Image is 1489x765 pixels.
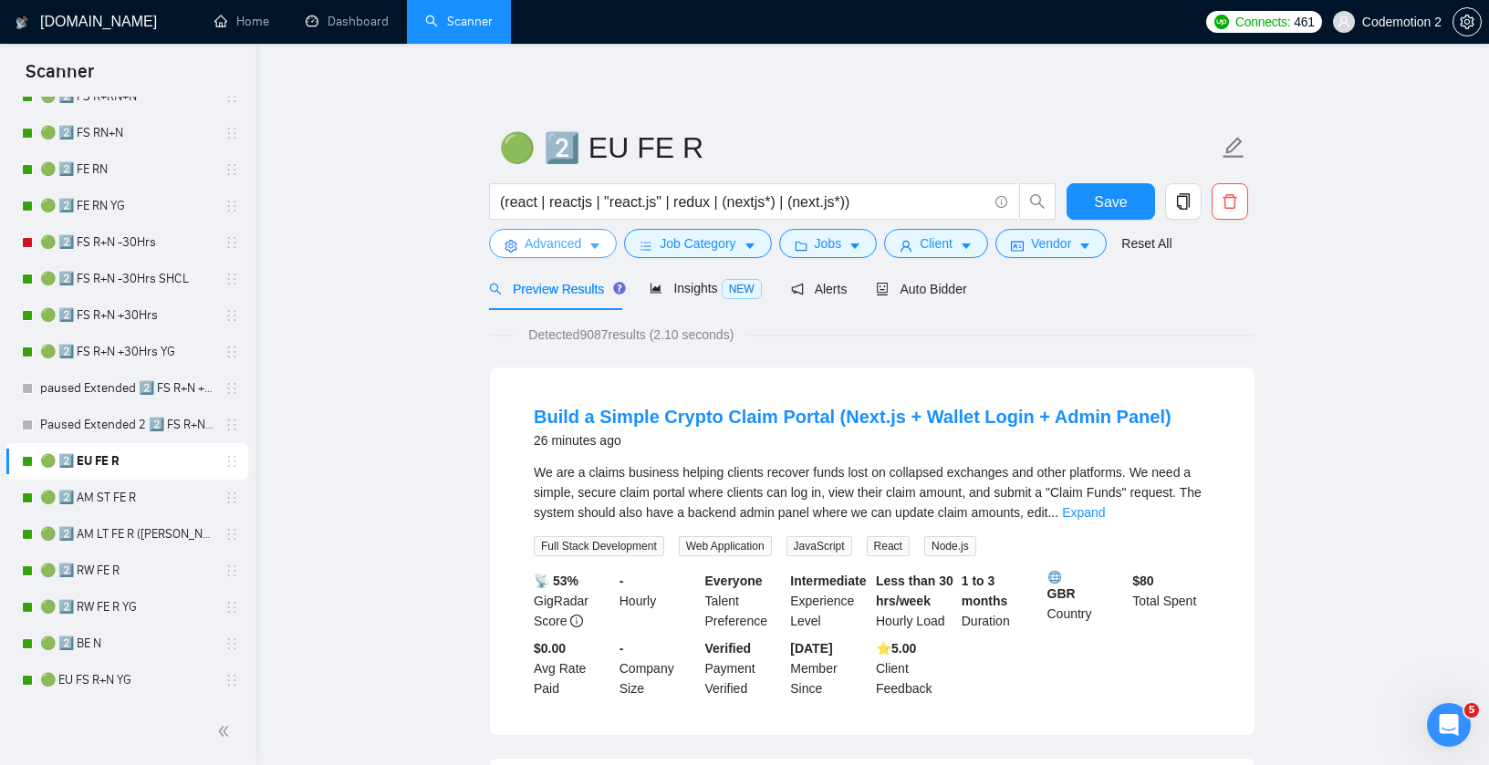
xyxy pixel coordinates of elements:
span: 5 [1464,703,1479,718]
span: idcard [1011,239,1024,253]
span: holder [224,345,239,359]
div: Total Spent [1129,571,1214,631]
span: Advanced [525,233,581,253]
span: setting [1453,15,1481,29]
div: Hourly [616,571,702,631]
a: 🟢 2️⃣ AM LT FE R ([PERSON_NAME]) [40,516,213,553]
a: 🟢 EU FS R+N YG [40,662,213,698]
span: copy [1166,193,1201,210]
a: 🟢 2️⃣ AM ST FE R [40,480,213,516]
span: holder [224,162,239,177]
span: caret-down [960,239,973,253]
span: folder [795,239,807,253]
span: Connects: [1235,12,1290,32]
span: double-left [217,722,235,740]
div: Experience Level [786,571,872,631]
button: search [1019,183,1056,220]
span: setting [505,239,517,253]
a: 🟢 2️⃣ FE RN [40,151,213,188]
input: Search Freelance Jobs... [500,191,987,213]
button: copy [1165,183,1202,220]
span: React [867,536,910,556]
button: settingAdvancedcaret-down [489,229,617,258]
span: Auto Bidder [876,282,966,296]
a: 🟢 2️⃣ RW FE R YG [40,589,213,625]
span: holder [224,636,239,651]
span: caret-down [744,239,756,253]
a: 🟢 2️⃣ RW FE R [40,553,213,589]
img: 🌐 [1048,571,1061,584]
span: Alerts [791,282,848,296]
span: Preview Results [489,282,620,296]
a: 🟢 2️⃣ FS R+N -30Hrs [40,224,213,261]
a: 🟢 2️⃣ BE N [40,625,213,662]
span: edit [1222,136,1245,160]
span: holder [224,272,239,286]
span: Detected 9087 results (2.10 seconds) [515,325,746,345]
span: delete [1213,193,1247,210]
b: [DATE] [790,641,832,656]
div: Country [1044,571,1130,631]
a: Paused Extended 2 2️⃣ FS R+N +30Hrs YG [40,407,213,443]
span: Web Application [679,536,772,556]
span: Vendor [1031,233,1071,253]
span: holder [224,673,239,687]
img: upwork-logo.png [1214,15,1229,29]
span: ... [1047,505,1058,520]
div: Talent Preference [702,571,787,631]
a: searchScanner [425,14,493,29]
a: 🟢 2️⃣ FS R+N -30Hrs SHCL [40,261,213,297]
b: $0.00 [534,641,566,656]
span: bars [640,239,652,253]
span: holder [224,235,239,250]
a: 🟢 2️⃣ FE RN YG [40,188,213,224]
b: Everyone [705,574,763,588]
div: Member Since [786,638,872,698]
input: Scanner name... [499,125,1218,171]
span: caret-down [849,239,861,253]
span: user [900,239,912,253]
button: delete [1212,183,1248,220]
img: logo [16,8,28,37]
span: caret-down [588,239,601,253]
span: info-circle [570,615,583,627]
span: holder [224,527,239,542]
a: paused Extended 2️⃣ FS R+N +30Hrs YG [40,370,213,407]
span: search [489,283,502,295]
span: Client [920,233,953,253]
a: Expand [1062,505,1105,520]
span: holder [224,418,239,432]
span: holder [224,381,239,396]
div: GigRadar Score [530,571,616,631]
b: - [620,574,624,588]
span: Save [1094,191,1127,213]
button: folderJobscaret-down [779,229,878,258]
span: 461 [1294,12,1314,32]
div: Company Size [616,638,702,698]
span: Jobs [815,233,842,253]
a: 🟢 2️⃣ FS RN+N [40,115,213,151]
div: Avg Rate Paid [530,638,616,698]
span: search [1020,193,1055,210]
button: Save [1067,183,1155,220]
span: caret-down [1078,239,1091,253]
iframe: Intercom live chat [1427,703,1471,747]
b: Intermediate [790,574,866,588]
span: Full Stack Development [534,536,664,556]
div: 26 minutes ago [534,429,1171,451]
b: - [620,641,624,656]
span: NEW [722,279,762,299]
span: holder [224,89,239,104]
span: robot [876,283,889,295]
span: Scanner [11,58,109,97]
button: userClientcaret-down [884,229,988,258]
a: 🟢 2️⃣ FS R+N +30Hrs [40,297,213,334]
span: info-circle [995,196,1007,208]
b: $ 80 [1132,574,1153,588]
a: 🟢 2️⃣ FS R+RN+N [40,78,213,115]
span: holder [224,199,239,213]
a: 🟢 2️⃣ FS R+N +30Hrs YG [40,334,213,370]
button: idcardVendorcaret-down [995,229,1107,258]
span: area-chart [650,282,662,295]
span: holder [224,126,239,140]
